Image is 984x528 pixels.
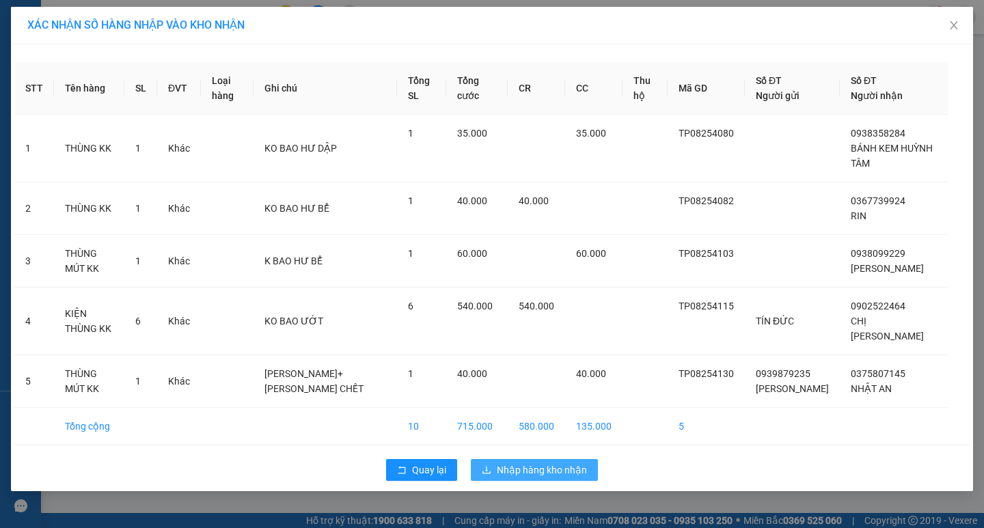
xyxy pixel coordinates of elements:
button: downloadNhập hàng kho nhận [471,459,598,481]
span: Số ĐT [756,75,782,86]
span: 40.000 [519,195,549,206]
span: [PERSON_NAME]+[PERSON_NAME] CHẾT [264,368,364,394]
span: VP [PERSON_NAME] ([GEOGRAPHIC_DATA]) [5,46,137,72]
span: TP08254080 [679,128,734,139]
span: NHA KHOA SG 27 [103,27,190,40]
td: Khác [157,235,201,288]
span: 0976297179 - [5,74,126,87]
span: TP08254130 [679,368,734,379]
td: Khác [157,182,201,235]
span: 40.000 [457,368,487,379]
td: 1 [14,115,54,182]
span: 1 [135,203,141,214]
span: 6 [135,316,141,326]
span: Quay lại [412,462,446,477]
td: THÙNG MÚT KK [54,355,124,408]
span: GIAO: [5,89,33,102]
td: 3 [14,235,54,288]
span: 0939879235 [756,368,810,379]
th: CR [508,62,565,115]
span: rollback [397,465,407,476]
td: Khác [157,355,201,408]
span: Số ĐT [851,75,877,86]
th: Thu hộ [623,62,668,115]
span: close [948,20,959,31]
span: 1 [408,195,413,206]
span: 0902522464 [851,301,905,311]
span: 35.000 [457,128,487,139]
td: 5 [14,355,54,408]
span: 60.000 [576,248,606,259]
span: 540.000 [519,301,554,311]
td: THÙNG KK [54,182,124,235]
th: Ghi chú [254,62,396,115]
span: 6 [408,301,413,311]
td: 135.000 [565,408,623,445]
td: 4 [14,288,54,355]
span: 40.000 [576,368,606,379]
td: 2 [14,182,54,235]
span: [PERSON_NAME] [756,383,829,394]
span: 1 [135,255,141,266]
p: NHẬN: [5,46,200,72]
th: ĐVT [157,62,201,115]
span: KO BAO ƯỚT [264,316,323,326]
td: 5 [668,408,745,445]
th: Tổng cước [446,62,508,115]
button: Close [935,7,973,45]
span: [PERSON_NAME] [851,263,924,274]
span: BÁNH KEM HUỲNH TÂM [851,143,933,169]
td: Khác [157,115,201,182]
td: THÙNG KK [54,115,124,182]
th: Tên hàng [54,62,124,115]
span: XÁC NHẬN SỐ HÀNG NHẬP VÀO KHO NHẬN [27,18,245,31]
span: 0938358284 [851,128,905,139]
span: Nhập hàng kho nhận [497,462,587,477]
span: VP Càng Long - [28,27,190,40]
span: download [482,465,491,476]
strong: BIÊN NHẬN GỬI HÀNG [46,8,159,20]
th: CC [565,62,623,115]
th: SL [124,62,157,115]
span: 0367739924 [851,195,905,206]
span: K BAO HƯ BỂ [264,255,323,266]
span: CHỊ [PERSON_NAME] [851,316,924,342]
th: STT [14,62,54,115]
td: Tổng cộng [54,408,124,445]
span: 35.000 [576,128,606,139]
span: NHẬT AN [851,383,892,394]
td: 715.000 [446,408,508,445]
span: TP08254115 [679,301,734,311]
td: THÙNG MÚT KK [54,235,124,288]
td: 10 [397,408,446,445]
td: KIỆN THÙNG KK [54,288,124,355]
span: 60.000 [457,248,487,259]
button: rollbackQuay lại [386,459,457,481]
span: RIN [851,210,866,221]
td: 580.000 [508,408,565,445]
span: 1 [408,128,413,139]
span: 40.000 [457,195,487,206]
th: Tổng SL [397,62,446,115]
span: TP08254103 [679,248,734,259]
p: GỬI: [5,27,200,40]
span: KO BAO HƯ DẬP [264,143,337,154]
td: Khác [157,288,201,355]
span: Người gửi [756,90,799,101]
span: Người nhận [851,90,903,101]
span: KO BAO HƯ BỂ [264,203,329,214]
span: 0375807145 [851,368,905,379]
span: 1 [135,143,141,154]
span: 1 [408,248,413,259]
span: 1 [408,368,413,379]
span: TÍN ĐỨC [756,316,794,326]
span: TP08254082 [679,195,734,206]
span: LABO ANH [73,74,126,87]
span: 0938099229 [851,248,905,259]
span: 1 [135,376,141,387]
th: Mã GD [668,62,745,115]
span: 540.000 [457,301,493,311]
th: Loại hàng [201,62,254,115]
